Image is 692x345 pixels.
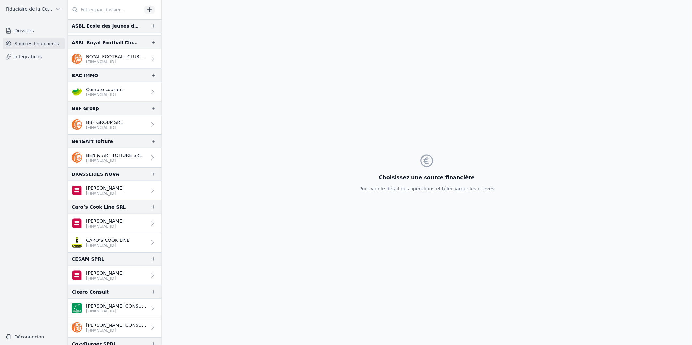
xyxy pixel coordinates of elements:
button: Déconnexion [3,332,65,342]
img: ing.png [72,54,82,64]
div: Caro’s Cook Line SRL [72,203,126,211]
a: CARO'S COOK LINE [FINANCIAL_ID] [68,233,161,252]
p: [FINANCIAL_ID] [86,243,130,248]
div: ASBL Royal Football Club [PERSON_NAME] [72,39,140,47]
img: BNP_BE_BUSINESS_GEBABEBB.png [72,303,82,313]
button: Fiduciaire de la Cense & Associés [3,4,65,14]
p: [FINANCIAL_ID] [86,224,124,229]
div: CESAM SPRL [72,255,104,263]
img: ing.png [72,322,82,333]
img: EUROPA_BANK_EURBBE99XXX.png [72,237,82,248]
p: [PERSON_NAME] [86,270,124,276]
p: [PERSON_NAME] [86,218,124,224]
div: Cicero Consult [72,288,109,296]
p: BEN & ART TOITURE SRL [86,152,142,159]
a: [PERSON_NAME] [FINANCIAL_ID] [68,181,161,200]
img: belfius-1.png [72,218,82,228]
input: Filtrer par dossier... [68,4,142,16]
p: [FINANCIAL_ID] [86,158,142,163]
p: [FINANCIAL_ID] [86,125,123,130]
p: BBF GROUP SRL [86,119,123,126]
a: Sources financières [3,38,65,49]
p: [FINANCIAL_ID] [86,191,124,196]
div: Ben&Art Toiture [72,137,113,145]
a: [PERSON_NAME] CONSULT SPRL [FINANCIAL_ID] [68,299,161,318]
span: Fiduciaire de la Cense & Associés [6,6,52,12]
p: [PERSON_NAME] CONSULT SPRL [86,322,147,328]
a: Compte courant [FINANCIAL_ID] [68,82,161,102]
div: BBF Group [72,104,99,112]
a: ROYAL FOOTBALL CLUB WALLONIA HANNUT ASBL [FINANCIAL_ID] [68,49,161,69]
a: BBF GROUP SRL [FINANCIAL_ID] [68,115,161,134]
a: [PERSON_NAME] [FINANCIAL_ID] [68,266,161,285]
h3: Choisissez une source financière [359,174,494,182]
a: Intégrations [3,51,65,62]
p: Pour voir le détail des opérations et télécharger les relevés [359,186,494,192]
img: belfius-1.png [72,185,82,196]
img: belfius-1.png [72,270,82,281]
img: ing.png [72,119,82,130]
p: [FINANCIAL_ID] [86,309,147,314]
p: Compte courant [86,86,123,93]
p: [FINANCIAL_ID] [86,92,123,97]
div: BRASSERIES NOVA [72,170,119,178]
p: [FINANCIAL_ID] [86,328,147,333]
p: CARO'S COOK LINE [86,237,130,243]
div: BAC IMMO [72,72,98,79]
p: ROYAL FOOTBALL CLUB WALLONIA HANNUT ASBL [86,53,147,60]
img: ing.png [72,152,82,163]
p: [FINANCIAL_ID] [86,276,124,281]
a: Dossiers [3,25,65,36]
a: [PERSON_NAME] [FINANCIAL_ID] [68,214,161,233]
a: BEN & ART TOITURE SRL [FINANCIAL_ID] [68,148,161,167]
p: [FINANCIAL_ID] [86,59,147,64]
a: [PERSON_NAME] CONSULT SPRL [FINANCIAL_ID] [68,318,161,337]
img: crelan.png [72,87,82,97]
p: [PERSON_NAME] CONSULT SPRL [86,303,147,309]
p: [PERSON_NAME] [86,185,124,191]
div: ASBL Ecole des jeunes du Royal football Club Hannutois [72,22,140,30]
